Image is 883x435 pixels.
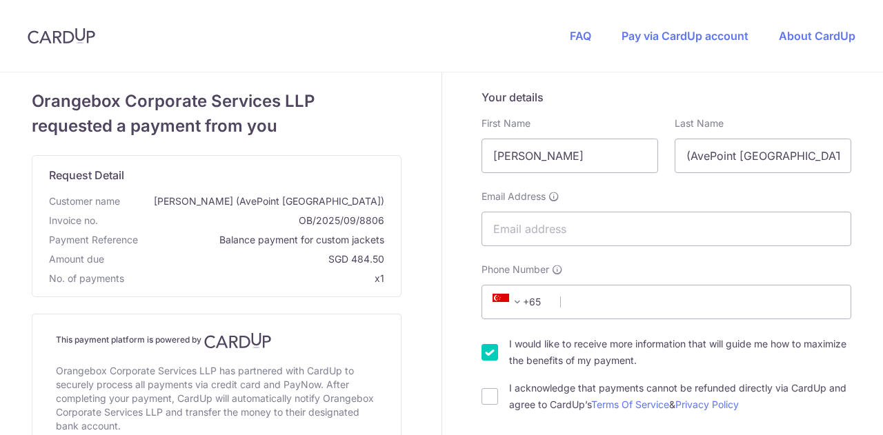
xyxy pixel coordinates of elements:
a: Privacy Policy [675,398,739,410]
img: CardUp [28,28,95,44]
label: First Name [482,117,530,130]
span: +65 [488,294,550,310]
span: Invoice no. [49,214,98,227]
span: Balance payment for custom jackets [143,233,384,247]
span: translation missing: en.payment_reference [49,234,138,245]
span: OB/2025/09/8806 [103,214,384,227]
span: Customer name [49,194,120,208]
span: No. of payments [49,272,124,285]
h4: This payment platform is powered by [56,332,377,349]
input: Last name [675,139,851,173]
span: +65 [493,294,526,310]
span: Phone Number [482,263,549,276]
input: First name [482,139,658,173]
a: Terms Of Service [591,398,669,410]
a: Pay via CardUp account [622,29,748,43]
a: FAQ [570,29,591,43]
span: Orangebox Corporate Services LLP [32,89,401,114]
label: I acknowledge that payments cannot be refunded directly via CardUp and agree to CardUp’s & [509,380,851,413]
span: translation missing: en.request_detail [49,168,124,182]
img: CardUp [204,332,272,349]
label: Last Name [675,117,724,130]
label: I would like to receive more information that will guide me how to maximize the benefits of my pa... [509,336,851,369]
h5: Your details [482,89,851,105]
span: x1 [375,272,384,284]
span: SGD 484.50 [110,252,384,266]
span: Email Address [482,190,546,203]
input: Email address [482,212,851,246]
span: requested a payment from you [32,114,401,139]
a: About CardUp [779,29,855,43]
span: Amount due [49,252,104,266]
span: [PERSON_NAME] (AvePoint [GEOGRAPHIC_DATA]) [126,194,384,208]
